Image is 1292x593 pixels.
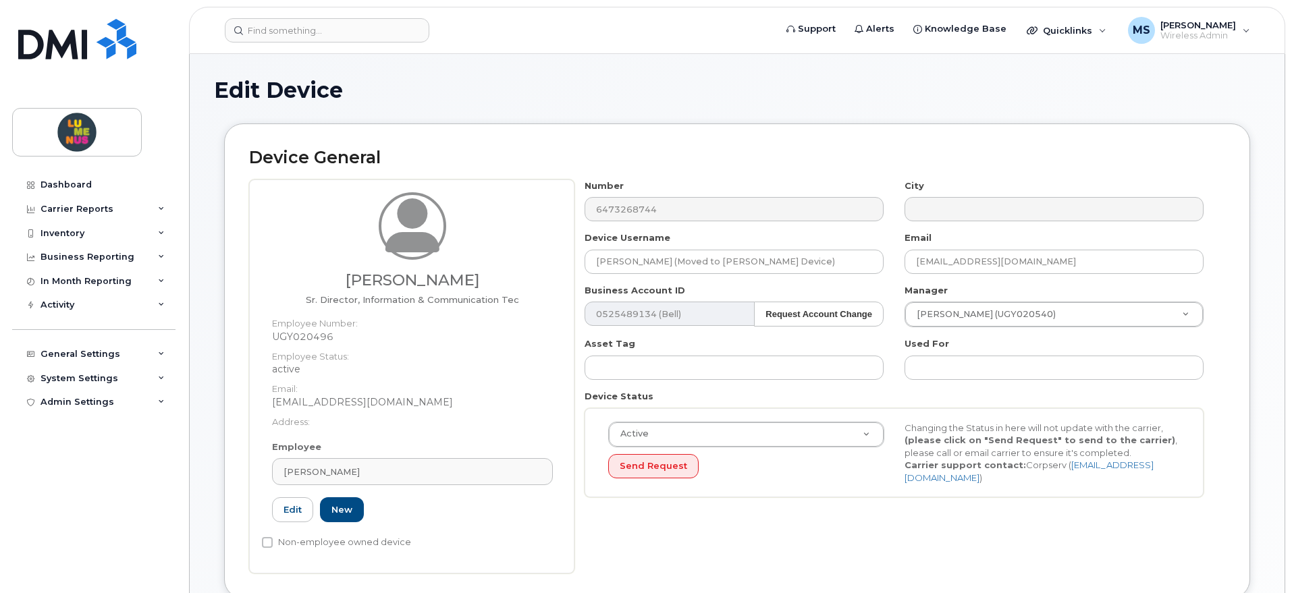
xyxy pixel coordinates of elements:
a: Edit [272,497,313,522]
dd: [EMAIL_ADDRESS][DOMAIN_NAME] [272,395,553,409]
label: Email [905,231,932,244]
strong: Carrier support contact: [905,459,1026,470]
div: Changing the Status in here will not update with the carrier, , please call or email carrier to e... [894,422,1191,484]
a: [PERSON_NAME] (UGY020540) [905,302,1203,327]
dd: UGY020496 [272,330,553,343]
a: [EMAIL_ADDRESS][DOMAIN_NAME] [905,459,1154,483]
label: Employee [272,441,321,453]
span: [PERSON_NAME] (UGY020540) [909,308,1056,320]
a: New [320,497,364,522]
span: Active [612,428,649,440]
label: Device Username [585,231,670,244]
dt: Address: [272,409,553,428]
label: Device Status [585,390,653,403]
label: Business Account ID [585,284,685,297]
h3: [PERSON_NAME] [272,272,553,289]
button: Request Account Change [754,302,884,327]
input: Non-employee owned device [262,537,273,548]
strong: (please click on "Send Request" to send to the carrier) [905,434,1175,445]
dd: active [272,362,553,376]
span: [PERSON_NAME] [284,465,360,478]
label: City [905,179,924,192]
label: Asset Tag [585,337,635,350]
button: Send Request [608,454,699,479]
h2: Device General [249,148,1225,167]
dt: Employee Status: [272,343,553,363]
dt: Email: [272,376,553,395]
label: Manager [905,284,948,297]
label: Used For [905,337,949,350]
label: Non-employee owned device [262,534,411,550]
dt: Employee Number: [272,310,553,330]
h1: Edit Device [214,78,1260,102]
a: Active [609,422,884,447]
a: [PERSON_NAME] [272,458,553,485]
span: Job title [306,294,519,305]
strong: Request Account Change [765,309,872,319]
label: Number [585,179,624,192]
